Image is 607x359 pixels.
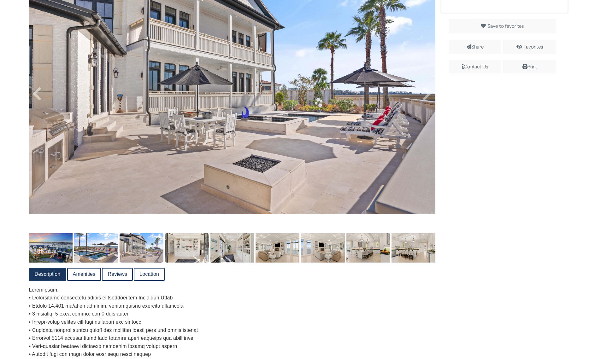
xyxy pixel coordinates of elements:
img: 1fd94c83-1c09-4eb0-a1ae-6b0d4eaa9951 [29,233,73,262]
img: dcb12557-20c0-413d-8d38-c3d82b2a8350 [392,233,435,262]
img: 2178cd02-e76e-444c-a353-c899d2a326e9 [210,233,254,262]
a: Favorites [524,43,543,50]
span: Contact Us [449,60,501,73]
span: Share [449,40,501,54]
div: Print [506,63,553,71]
a: Amenities [68,269,101,280]
img: 727cbb45-ae02-436b-aac5-df1bd2f99229 [74,233,118,262]
span: Save to favorites [487,23,524,29]
a: Location [134,269,164,280]
img: b8f970f0-dfcf-40f5-83a7-c365af27ab9b [346,233,390,262]
img: 7ce2da2a-9a9b-418d-b7f4-53f5f5551323 [256,233,299,262]
img: 9c4e2973-46a2-4d67-83b4-c760655847e3 [120,233,163,262]
img: 1ed15051-3903-4f58-b85d-1f9185985a88 [165,233,209,262]
img: 6a616285-9162-4ac4-9989-aef696c90d43 [301,233,345,262]
a: Description [30,269,66,280]
a: Reviews [103,269,132,280]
